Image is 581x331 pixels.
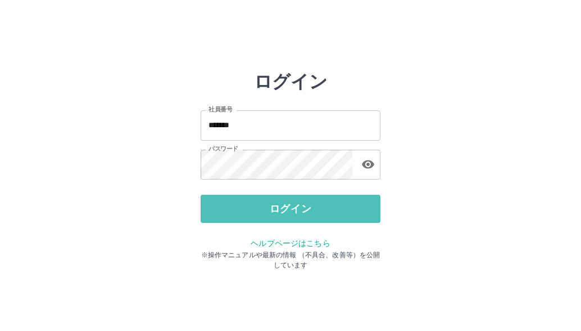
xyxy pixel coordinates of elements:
p: ※操作マニュアルや最新の情報 （不具合、改善等）を公開しています [201,250,380,270]
h2: ログイン [254,71,328,92]
a: ヘルプページはこちら [251,239,330,248]
button: ログイン [201,195,380,223]
label: パスワード [208,145,238,153]
label: 社員番号 [208,105,232,114]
